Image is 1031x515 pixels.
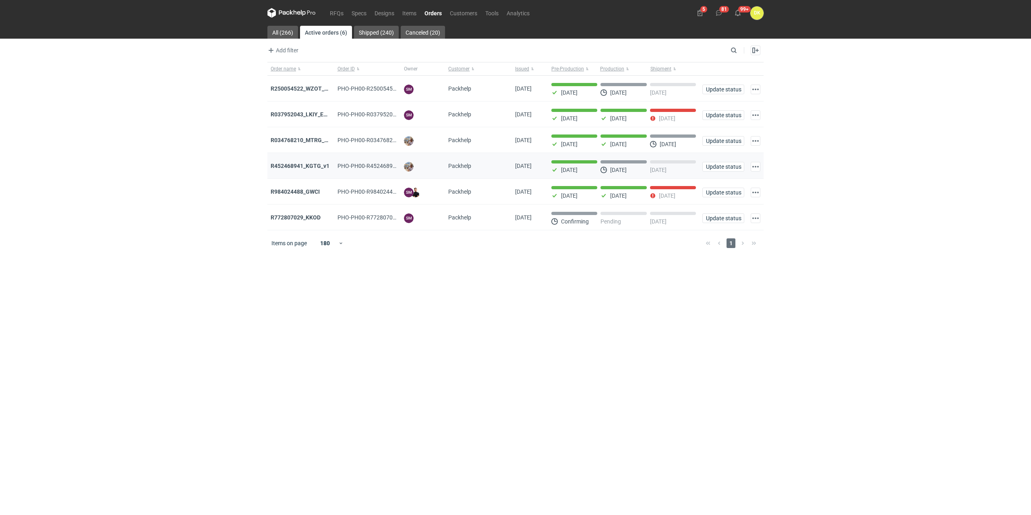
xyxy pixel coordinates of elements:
[448,111,471,118] span: Packhelp
[515,85,532,92] span: 01/09/2025
[404,66,418,72] span: Owner
[561,218,589,225] p: Confirming
[660,141,676,147] p: [DATE]
[448,214,471,221] span: Packhelp
[702,213,744,223] button: Update status
[271,66,296,72] span: Order name
[650,66,671,72] span: Shipment
[420,8,446,18] a: Orders
[551,66,584,72] span: Pre-Production
[659,192,675,199] p: [DATE]
[610,167,627,173] p: [DATE]
[712,6,725,19] button: 81
[334,62,401,75] button: Order ID
[445,62,512,75] button: Customer
[446,8,481,18] a: Customers
[598,62,649,75] button: Production
[326,8,348,18] a: RFQs
[337,66,355,72] span: Order ID
[404,85,414,94] figcaption: SM
[267,62,334,75] button: Order name
[266,46,298,55] span: Add filter
[371,8,398,18] a: Designs
[650,167,667,173] p: [DATE]
[650,89,667,96] p: [DATE]
[702,136,744,146] button: Update status
[448,163,471,169] span: Packhelp
[702,162,744,172] button: Update status
[398,8,420,18] a: Items
[337,111,430,118] span: PHO-PH00-R037952043_LKIY_EBJQ
[561,141,578,147] p: [DATE]
[448,66,470,72] span: Customer
[694,6,706,19] button: 5
[561,167,578,173] p: [DATE]
[610,115,627,122] p: [DATE]
[731,6,744,19] button: 99+
[706,87,741,92] span: Update status
[561,115,578,122] p: [DATE]
[404,110,414,120] figcaption: SM
[561,192,578,199] p: [DATE]
[515,214,532,221] span: 27/05/2024
[729,46,755,55] input: Search
[702,85,744,94] button: Update status
[404,136,414,146] img: Michał Palasek
[515,137,532,143] span: 19/08/2025
[702,188,744,197] button: Update status
[706,138,741,144] span: Update status
[448,85,471,92] span: Packhelp
[337,214,416,221] span: PHO-PH00-R772807029_KKOD
[751,188,760,197] button: Actions
[610,141,627,147] p: [DATE]
[267,8,316,18] svg: Packhelp Pro
[312,238,338,249] div: 180
[751,162,760,172] button: Actions
[337,137,451,143] span: PHO-PH00-R034768210_MTRG_WCIR_XWSN
[337,85,476,92] span: PHO-PH00-R250054522_WZOT_SLIO_OVWG_YVQE_V1
[751,213,760,223] button: Actions
[706,112,741,118] span: Update status
[706,190,741,195] span: Update status
[649,62,699,75] button: Shipment
[271,85,382,92] a: R250054522_WZOT_SLIO_OVWG_YVQE_V1
[610,192,627,199] p: [DATE]
[271,137,356,143] a: R034768210_MTRG_WCIR_XWSN
[750,6,764,20] div: Dominika Kaczyńska
[448,188,471,195] span: Packhelp
[610,89,627,96] p: [DATE]
[706,164,741,170] span: Update status
[751,110,760,120] button: Actions
[348,8,371,18] a: Specs
[515,163,532,169] span: 19/08/2025
[271,111,334,118] a: R037952043_LKIY_EBJQ
[751,136,760,146] button: Actions
[751,85,760,94] button: Actions
[271,163,329,169] a: R452468941_KGTG_v1
[481,8,503,18] a: Tools
[271,188,320,195] a: R984024488_GWCI
[271,239,307,247] span: Items on page
[401,26,445,39] a: Canceled (20)
[512,62,548,75] button: Issued
[561,89,578,96] p: [DATE]
[548,62,598,75] button: Pre-Production
[404,213,414,223] figcaption: SM
[515,111,532,118] span: 19/08/2025
[300,26,352,39] a: Active orders (6)
[727,238,735,248] span: 1
[702,110,744,120] button: Update status
[503,8,534,18] a: Analytics
[515,66,529,72] span: Issued
[750,6,764,20] button: DK
[411,188,420,197] img: Tomasz Kubiak
[448,137,471,143] span: Packhelp
[271,214,321,221] a: R772807029_KKOD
